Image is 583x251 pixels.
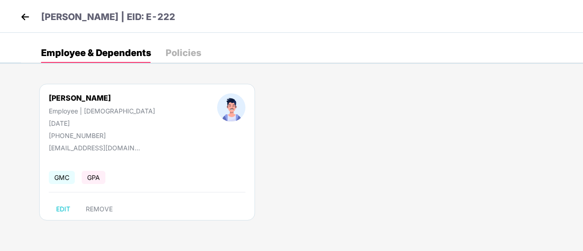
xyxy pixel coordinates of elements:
img: back [18,10,32,24]
span: GMC [49,171,75,184]
button: REMOVE [78,202,120,216]
div: Employee | [DEMOGRAPHIC_DATA] [49,107,155,115]
button: EDIT [49,202,78,216]
div: Employee & Dependents [41,48,151,57]
div: [EMAIL_ADDRESS][DOMAIN_NAME] [49,144,140,152]
p: [PERSON_NAME] | EID: E-222 [41,10,175,24]
img: profileImage [217,93,245,122]
span: REMOVE [86,205,113,213]
div: [DATE] [49,119,155,127]
div: [PHONE_NUMBER] [49,132,155,139]
span: EDIT [56,205,70,213]
div: [PERSON_NAME] [49,93,155,102]
span: GPA [82,171,105,184]
div: Policies [166,48,201,57]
